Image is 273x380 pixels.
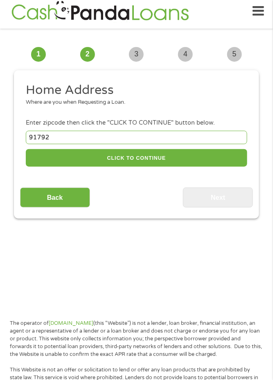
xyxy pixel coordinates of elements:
[26,98,241,107] div: Where are you when Requesting a Loan.
[80,47,95,62] span: 2
[183,188,253,208] input: Next
[26,118,247,127] div: Enter zipcode then click the "CLICK TO CONTINUE" button below.
[129,47,144,62] span: 3
[20,188,90,208] input: Back
[26,131,247,144] input: Enter Zipcode (e.g 01510)
[26,82,241,98] h2: Home Address
[49,320,93,327] a: [DOMAIN_NAME]
[227,47,242,62] span: 5
[10,320,263,358] p: The operator of (this “Website”) is not a lender, loan broker, financial institution, an agent or...
[31,47,46,62] span: 1
[178,47,193,62] span: 4
[26,149,247,167] button: CLICK TO CONTINUE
